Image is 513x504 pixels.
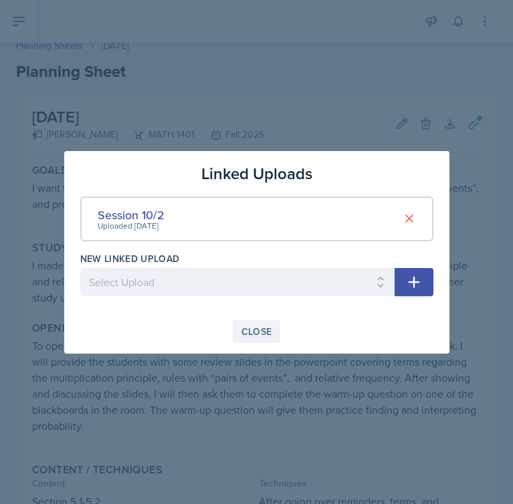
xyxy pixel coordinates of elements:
[98,206,165,224] div: Session 10/2
[233,320,281,343] button: Close
[241,326,272,337] div: Close
[201,162,312,186] h3: Linked Uploads
[98,220,165,232] div: Uploaded [DATE]
[80,252,180,265] label: New Linked Upload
